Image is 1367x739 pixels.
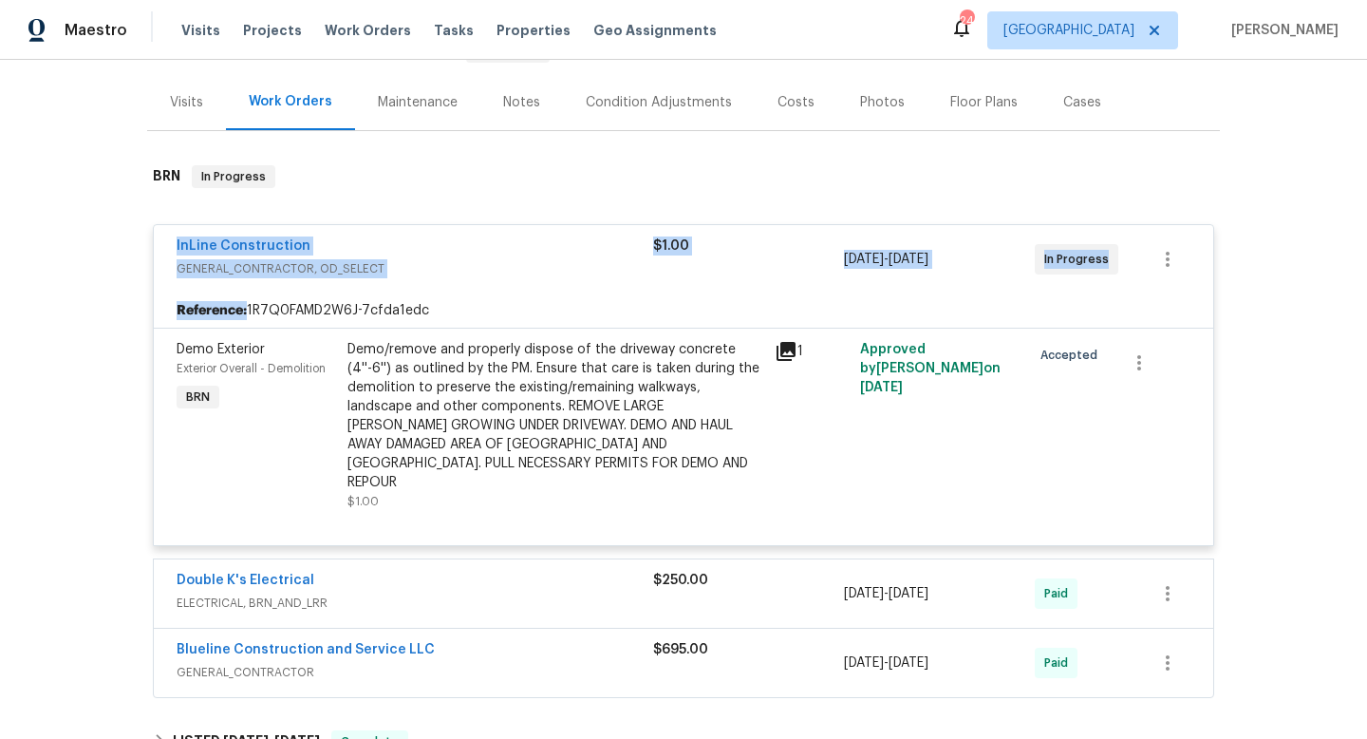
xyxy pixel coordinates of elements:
span: [DATE] [844,587,884,600]
a: Blueline Construction and Service LLC [177,643,435,656]
span: Accepted [1040,346,1105,365]
div: Costs [777,93,815,112]
span: - [844,654,928,673]
div: Floor Plans [950,93,1018,112]
a: Double K's Electrical [177,574,314,587]
span: [DATE] [844,253,884,266]
span: [DATE] [860,381,903,394]
span: Demo Exterior [177,343,265,356]
div: Cases [1063,93,1101,112]
span: $250.00 [653,574,708,587]
span: [DATE] [889,656,928,670]
div: Work Orders [249,92,332,111]
span: [PERSON_NAME] [1224,21,1339,40]
span: [DATE] [889,253,928,266]
span: [GEOGRAPHIC_DATA] [1003,21,1134,40]
div: Demo/remove and properly dispose of the driveway concrete (4''-6'') as outlined by the PM. Ensure... [347,340,763,492]
span: Properties [496,21,571,40]
b: Reference: [177,301,247,320]
div: 1 [775,340,849,363]
span: $695.00 [653,643,708,656]
span: $1.00 [653,239,689,253]
span: - [844,250,928,269]
span: Visits [181,21,220,40]
span: $1.00 [347,496,379,507]
span: [DATE] [889,587,928,600]
span: [DATE] [844,656,884,670]
span: In Progress [194,167,273,186]
span: GENERAL_CONTRACTOR, OD_SELECT [177,259,653,278]
div: Maintenance [378,93,458,112]
div: Notes [503,93,540,112]
span: Maestro [65,21,127,40]
span: Paid [1044,654,1076,673]
h6: BRN [153,165,180,188]
div: Photos [860,93,905,112]
span: Work Orders [325,21,411,40]
span: BRN [178,388,217,407]
div: Condition Adjustments [586,93,732,112]
div: BRN In Progress [147,146,1220,207]
div: Visits [170,93,203,112]
span: Paid [1044,584,1076,603]
span: - [844,584,928,603]
span: Approved by [PERSON_NAME] on [860,343,1001,394]
span: Projects [243,21,302,40]
span: GENERAL_CONTRACTOR [177,663,653,682]
span: Geo Assignments [593,21,717,40]
div: 1R7Q0FAMD2W6J-7cfda1edc [154,294,1213,328]
span: ELECTRICAL, BRN_AND_LRR [177,594,653,613]
span: Exterior Overall - Demolition [177,363,326,374]
span: Tasks [434,24,474,37]
div: 24 [960,11,973,30]
span: In Progress [1044,250,1116,269]
a: InLine Construction [177,239,310,253]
